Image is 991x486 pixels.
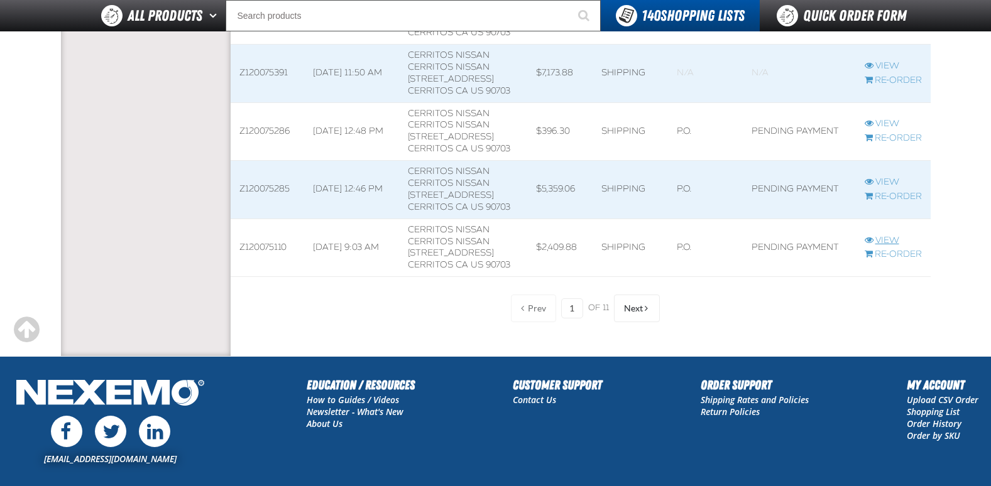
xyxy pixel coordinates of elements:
[486,85,510,96] bdo: 90703
[231,102,305,161] td: Z120075286
[907,418,961,429] a: Order History
[486,27,510,38] bdo: 90703
[668,102,743,161] td: P.O.
[13,316,40,343] div: Scroll to the top
[44,453,177,465] a: [EMAIL_ADDRESS][DOMAIN_NAME]
[593,161,668,219] td: Shipping
[408,108,490,119] b: Cerritos Nissan
[307,418,342,429] a: About Us
[527,102,593,161] td: $396.30
[907,394,978,406] a: Upload CSV Order
[408,190,494,200] span: [STREET_ADDRESS]
[865,235,922,247] a: View Z120075110 order
[408,85,453,96] span: CERRITOS
[304,219,398,277] td: [DATE] 9:03 AM
[668,161,743,219] td: P.O.
[668,44,743,102] td: Blank
[13,375,208,413] img: Nexemo Logo
[408,202,453,212] span: CERRITOS
[743,219,855,277] td: Pending payment
[907,406,960,418] a: Shopping List
[471,202,483,212] span: US
[865,249,922,261] a: Re-Order Z120075110 order
[743,102,855,161] td: Pending payment
[527,161,593,219] td: $5,359.06
[231,219,305,277] td: Z120075110
[408,143,453,154] span: CERRITOS
[471,259,483,270] span: US
[456,259,468,270] span: CA
[486,259,510,270] bdo: 90703
[408,178,490,188] span: Cerritos Nissan
[231,44,305,102] td: Z120075391
[513,375,602,394] h2: Customer Support
[642,7,660,24] strong: 140
[128,4,202,27] span: All Products
[593,44,668,102] td: Shipping
[865,60,922,72] a: View Z120075391 order
[865,75,922,87] a: Re-Order Z120075391 order
[907,375,978,394] h2: My Account
[907,429,960,441] a: Order by SKU
[593,102,668,161] td: Shipping
[231,161,305,219] td: Z120075285
[624,303,643,313] span: Next Page
[561,298,583,318] input: Current page number
[456,85,468,96] span: CA
[743,44,855,102] td: Blank
[865,176,922,188] a: View Z120075285 order
[408,50,490,60] b: Cerritos Nissan
[456,27,468,38] span: CA
[307,406,403,418] a: Newsletter - What's New
[408,224,490,235] b: Cerritos Nissan
[865,118,922,130] a: View Z120075286 order
[743,161,855,219] td: Pending payment
[307,375,415,394] h2: Education / Resources
[614,294,660,322] button: Next Page
[593,219,668,277] td: Shipping
[408,62,490,72] span: Cerritos Nissan
[486,143,510,154] bdo: 90703
[408,236,490,247] span: Cerritos Nissan
[865,132,922,144] a: Re-Order Z120075286 order
[486,202,510,212] bdo: 90703
[527,219,593,277] td: $2,409.88
[527,44,593,102] td: $7,173.88
[408,259,453,270] span: CERRITOS
[513,394,556,406] a: Contact Us
[471,85,483,96] span: US
[668,219,743,277] td: P.O.
[408,247,494,258] span: [STREET_ADDRESS]
[304,161,398,219] td: [DATE] 12:46 PM
[471,27,483,38] span: US
[408,119,490,130] span: Cerritos Nissan
[408,27,453,38] span: CERRITOS
[456,143,468,154] span: CA
[408,73,494,84] span: [STREET_ADDRESS]
[642,7,745,24] span: Shopping Lists
[304,44,398,102] td: [DATE] 11:50 AM
[304,102,398,161] td: [DATE] 12:48 PM
[456,202,468,212] span: CA
[408,131,494,142] span: [STREET_ADDRESS]
[588,303,609,314] span: of 11
[701,375,809,394] h2: Order Support
[701,406,760,418] a: Return Policies
[307,394,399,406] a: How to Guides / Videos
[701,394,809,406] a: Shipping Rates and Policies
[408,166,490,176] b: Cerritos Nissan
[471,143,483,154] span: US
[865,191,922,203] a: Re-Order Z120075285 order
